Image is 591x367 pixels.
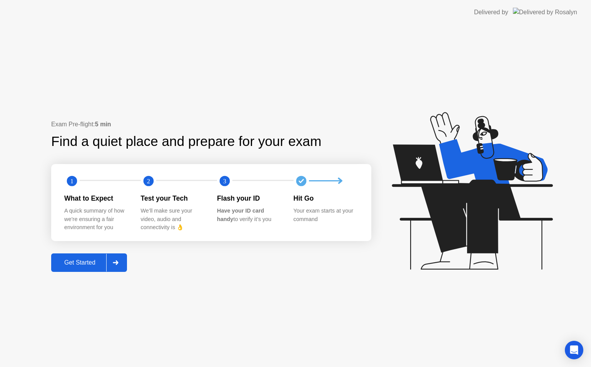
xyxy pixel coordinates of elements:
[294,207,358,223] div: Your exam starts at your command
[147,177,150,184] text: 2
[223,177,226,184] text: 3
[64,193,129,203] div: What to Expect
[51,253,127,272] button: Get Started
[95,121,111,127] b: 5 min
[217,193,281,203] div: Flash your ID
[53,259,106,266] div: Get Started
[141,193,205,203] div: Test your Tech
[217,207,281,223] div: to verify it’s you
[513,8,577,17] img: Delivered by Rosalyn
[565,341,583,359] div: Open Intercom Messenger
[217,208,264,222] b: Have your ID card handy
[141,207,205,232] div: We’ll make sure your video, audio and connectivity is 👌
[51,131,322,152] div: Find a quiet place and prepare for your exam
[474,8,508,17] div: Delivered by
[70,177,73,184] text: 1
[64,207,129,232] div: A quick summary of how we’re ensuring a fair environment for you
[294,193,358,203] div: Hit Go
[51,120,371,129] div: Exam Pre-flight:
